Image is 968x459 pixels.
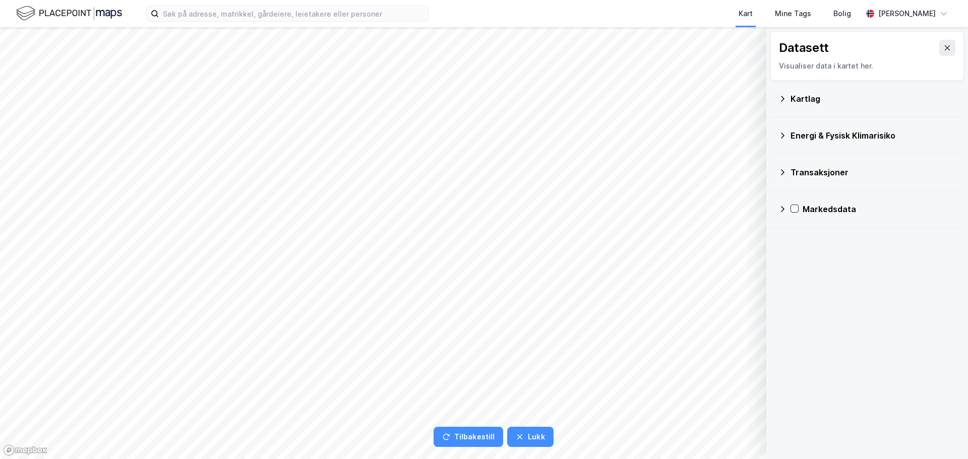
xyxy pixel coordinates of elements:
[791,93,956,105] div: Kartlag
[775,8,811,20] div: Mine Tags
[16,5,122,22] img: logo.f888ab2527a4732fd821a326f86c7f29.svg
[791,129,956,142] div: Energi & Fysisk Klimarisiko
[918,411,968,459] div: Kontrollprogram for chat
[918,411,968,459] iframe: Chat Widget
[779,40,829,56] div: Datasett
[803,203,956,215] div: Markedsdata
[779,60,955,72] div: Visualiser data i kartet her.
[833,8,851,20] div: Bolig
[791,166,956,178] div: Transaksjoner
[739,8,753,20] div: Kart
[878,8,936,20] div: [PERSON_NAME]
[507,427,553,447] button: Lukk
[159,6,428,21] input: Søk på adresse, matrikkel, gårdeiere, leietakere eller personer
[3,444,47,456] a: Mapbox homepage
[434,427,503,447] button: Tilbakestill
